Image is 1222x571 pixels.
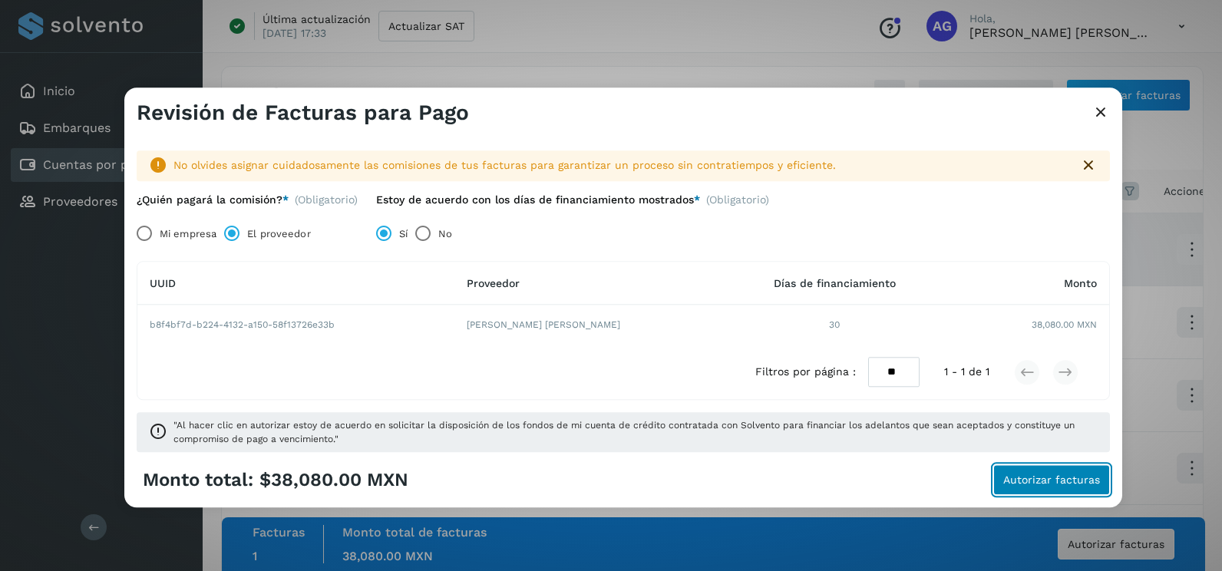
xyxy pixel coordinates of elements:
[137,305,454,345] td: b8f4bf7d-b224-4132-a150-58f13726e33b
[137,193,289,206] label: ¿Quién pagará la comisión?
[247,219,310,249] label: El proveedor
[944,365,989,381] span: 1 - 1 de 1
[993,465,1110,496] button: Autorizar facturas
[399,219,408,249] label: Sí
[376,193,700,206] label: Estoy de acuerdo con los días de financiamiento mostrados
[1003,475,1100,486] span: Autorizar facturas
[724,305,946,345] td: 30
[173,419,1098,447] span: "Al hacer clic en autorizar estoy de acuerdo en solicitar la disposición de los fondos de mi cuen...
[259,469,408,491] span: $38,080.00 MXN
[173,157,1067,173] div: No olvides asignar cuidadosamente las comisiones de tus facturas para garantizar un proceso sin c...
[706,193,769,213] span: (Obligatorio)
[1064,277,1097,289] span: Monto
[143,469,253,491] span: Monto total:
[150,277,176,289] span: UUID
[454,305,724,345] td: [PERSON_NAME] [PERSON_NAME]
[160,219,216,249] label: Mi empresa
[774,277,896,289] span: Días de financiamiento
[137,100,469,126] h3: Revisión de Facturas para Pago
[755,365,856,381] span: Filtros por página :
[467,277,520,289] span: Proveedor
[438,219,452,249] label: No
[295,193,358,206] span: (Obligatorio)
[1032,319,1097,332] span: 38,080.00 MXN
